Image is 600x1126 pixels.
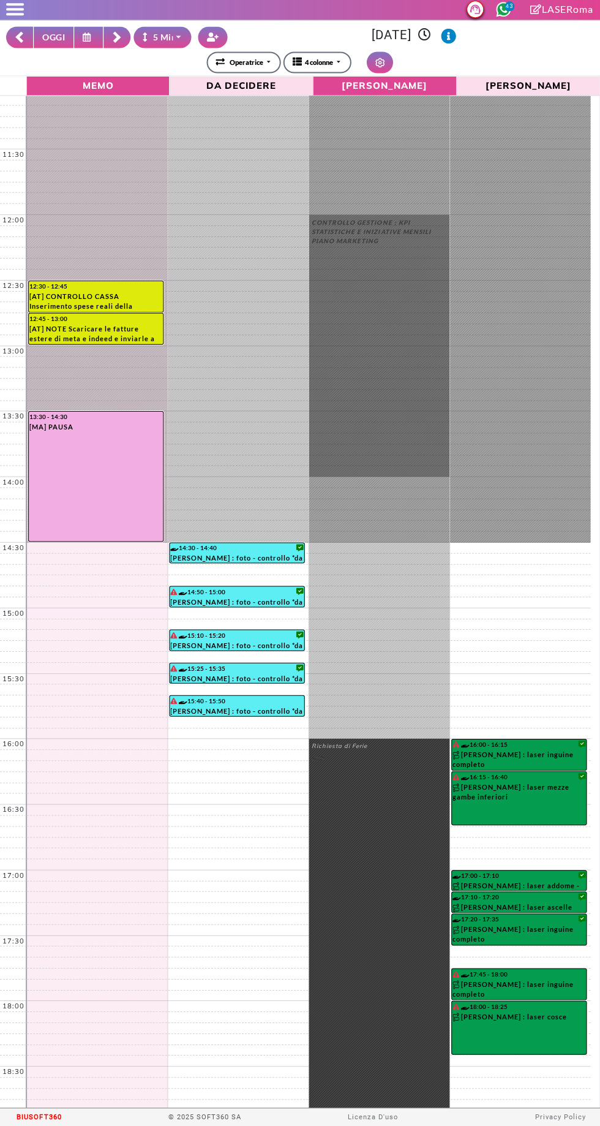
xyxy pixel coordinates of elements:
[34,28,75,50] button: OGGI
[348,1113,398,1121] a: Licenza D'uso
[1,936,28,947] div: 17:30
[452,971,459,977] i: Il cliente ha degli insoluti
[452,981,461,989] img: PERCORSO
[171,632,304,641] div: 15:10 - 15:20
[452,742,459,748] i: Il cliente ha degli insoluti
[1,478,28,488] div: 14:00
[171,633,178,639] i: Il cliente ha degli insoluti
[452,926,461,935] img: PERCORSO
[452,893,586,902] div: 17:10 - 17:20
[452,773,586,782] div: 16:15 - 16:40
[173,79,310,94] span: Da Decidere
[30,283,163,292] div: 12:30 - 12:45
[1,871,28,881] div: 17:00
[452,883,461,891] img: PERCORSO
[171,666,178,672] i: Il cliente ha degli insoluti
[30,293,163,313] div: [AT] CONTROLLO CASSA Inserimento spese reali della settimana (da [DATE] a [DATE])
[452,1012,586,1026] div: [PERSON_NAME] : laser cosce
[452,783,586,807] div: [PERSON_NAME] : laser mezze gambe inferiori
[1,739,28,750] div: 16:00
[452,752,461,760] img: PERCORSO
[1,282,28,292] div: 12:30
[171,665,304,674] div: 15:25 - 15:35
[171,588,304,597] div: 14:50 - 15:00
[452,774,459,780] i: Il cliente ha degli insoluti
[317,79,453,94] span: [PERSON_NAME]
[171,589,178,595] i: Il cliente ha degli insoluti
[530,5,593,17] a: LASERoma
[452,741,586,750] div: 16:00 - 16:15
[452,915,586,924] div: 17:20 - 17:35
[143,32,188,45] div: 5 Minuti
[452,904,461,913] img: PERCORSO
[460,79,596,94] span: [PERSON_NAME]
[452,882,586,891] div: [PERSON_NAME] : laser addome -w
[452,872,586,881] div: 17:00 - 17:10
[171,554,304,564] div: [PERSON_NAME] : foto - controllo *da remoto* tramite foto
[1,347,28,358] div: 13:00
[1,412,28,423] div: 13:30
[1,674,28,685] div: 15:30
[171,641,304,651] div: [PERSON_NAME] : foto - controllo *da remoto* tramite foto
[530,6,542,16] i: Clicca per andare alla pagina di firma
[452,784,461,793] img: PERCORSO
[504,3,514,13] span: 43
[171,674,304,684] div: [PERSON_NAME] : foto - controllo *da remoto* tramite foto
[452,1003,459,1010] i: Il cliente ha degli insoluti
[171,598,304,608] div: [PERSON_NAME] : foto - controllo *da remoto* tramite foto
[234,29,593,45] h3: [DATE]
[452,750,586,771] div: [PERSON_NAME] : laser inguine completo
[171,707,304,717] div: [PERSON_NAME] : foto - controllo *da remoto* tramite foto
[1,609,28,619] div: 15:00
[30,414,163,423] div: 13:30 - 14:30
[452,1002,586,1011] div: 18:00 - 18:25
[30,423,163,434] div: [MA] PAUSA
[31,79,167,94] span: Memo
[1,1001,28,1011] div: 18:00
[452,980,586,1000] div: [PERSON_NAME] : laser inguine completo
[312,219,446,251] div: CONTROLLO GESTIONE ; KPI STATISTICHE E INIZIATIVE MENSILI PIANO MARKETING
[1,805,28,815] div: 16:30
[452,1013,461,1022] img: PERCORSO
[1,1067,28,1077] div: 18:30
[452,903,586,913] div: [PERSON_NAME] : laser ascelle
[171,697,304,706] div: 15:40 - 15:50
[30,316,163,325] div: 12:45 - 13:00
[30,325,163,346] div: [AT] NOTE Scaricare le fatture estere di meta e indeed e inviarle a trincia
[452,925,586,945] div: [PERSON_NAME] : laser inguine completo
[171,545,304,554] div: 14:30 - 14:40
[1,543,28,554] div: 14:30
[198,28,228,50] button: Crea nuovo contatto rapido
[1,216,28,227] div: 12:00
[452,970,586,979] div: 17:45 - 18:00
[171,698,178,705] i: Il cliente ha degli insoluti
[535,1113,586,1121] a: Privacy Policy
[1,151,28,161] div: 11:30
